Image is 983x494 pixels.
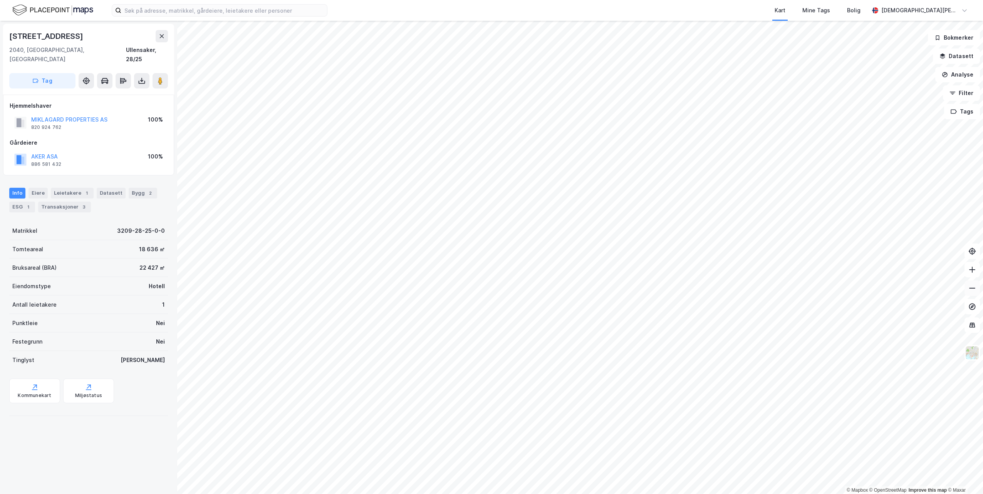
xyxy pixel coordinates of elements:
[139,263,165,272] div: 22 427 ㎡
[881,6,958,15] div: [DEMOGRAPHIC_DATA][PERSON_NAME]
[10,101,168,110] div: Hjemmelshaver
[909,487,947,493] a: Improve this map
[12,226,37,235] div: Matrikkel
[146,189,154,197] div: 2
[775,6,785,15] div: Kart
[12,319,38,328] div: Punktleie
[12,263,57,272] div: Bruksareal (BRA)
[29,188,48,199] div: Eiere
[943,85,980,101] button: Filter
[148,115,163,124] div: 100%
[944,457,983,494] iframe: Chat Widget
[38,202,91,212] div: Transaksjoner
[869,487,907,493] a: OpenStreetMap
[117,226,165,235] div: 3209-28-25-0-0
[9,202,35,212] div: ESG
[129,188,157,199] div: Bygg
[10,138,168,147] div: Gårdeiere
[156,337,165,346] div: Nei
[935,67,980,82] button: Analyse
[121,5,327,16] input: Søk på adresse, matrikkel, gårdeiere, leietakere eller personer
[31,124,61,130] div: 820 924 762
[12,355,34,365] div: Tinglyst
[75,392,102,399] div: Miljøstatus
[12,282,51,291] div: Eiendomstype
[9,45,126,64] div: 2040, [GEOGRAPHIC_DATA], [GEOGRAPHIC_DATA]
[139,245,165,254] div: 18 636 ㎡
[24,203,32,211] div: 1
[847,6,861,15] div: Bolig
[12,300,57,309] div: Antall leietakere
[965,345,980,360] img: Z
[928,30,980,45] button: Bokmerker
[148,152,163,161] div: 100%
[9,30,85,42] div: [STREET_ADDRESS]
[944,104,980,119] button: Tags
[802,6,830,15] div: Mine Tags
[97,188,126,199] div: Datasett
[149,282,165,291] div: Hotell
[31,161,61,167] div: 886 581 432
[12,245,43,254] div: Tomteareal
[9,73,75,88] button: Tag
[83,189,91,197] div: 1
[162,300,165,309] div: 1
[126,45,168,64] div: Ullensaker, 28/25
[121,355,165,365] div: [PERSON_NAME]
[156,319,165,328] div: Nei
[9,188,25,199] div: Info
[847,487,868,493] a: Mapbox
[933,48,980,64] button: Datasett
[80,203,88,211] div: 3
[18,392,51,399] div: Kommunekart
[12,3,93,17] img: logo.f888ab2527a4732fd821a326f86c7f29.svg
[51,188,94,199] div: Leietakere
[12,337,42,346] div: Festegrunn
